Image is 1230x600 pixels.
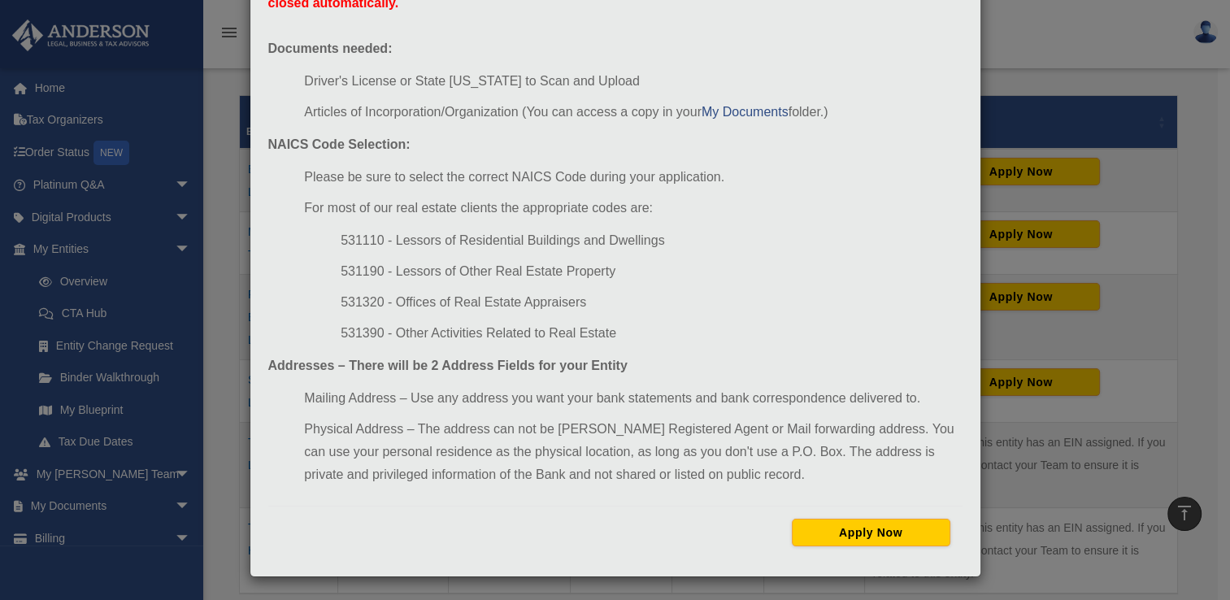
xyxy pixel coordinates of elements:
li: Mailing Address – Use any address you want your bank statements and bank correspondence delivered... [304,387,962,410]
li: Articles of Incorporation/Organization (You can access a copy in your folder.) [304,101,962,124]
strong: Documents needed: [268,41,393,55]
strong: Addresses – There will be 2 Address Fields for your Entity [268,359,628,372]
a: My Documents [702,105,789,119]
li: 531320 - Offices of Real Estate Appraisers [341,291,962,314]
button: Apply Now [792,519,950,546]
strong: NAICS Code Selection: [268,137,411,151]
li: Physical Address – The address can not be [PERSON_NAME] Registered Agent or Mail forwarding addre... [304,418,962,486]
li: 531110 - Lessors of Residential Buildings and Dwellings [341,229,962,252]
li: For most of our real estate clients the appropriate codes are: [304,197,962,220]
li: 531190 - Lessors of Other Real Estate Property [341,260,962,283]
li: Please be sure to select the correct NAICS Code during your application. [304,166,962,189]
li: Driver's License or State [US_STATE] to Scan and Upload [304,70,962,93]
li: 531390 - Other Activities Related to Real Estate [341,322,962,345]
